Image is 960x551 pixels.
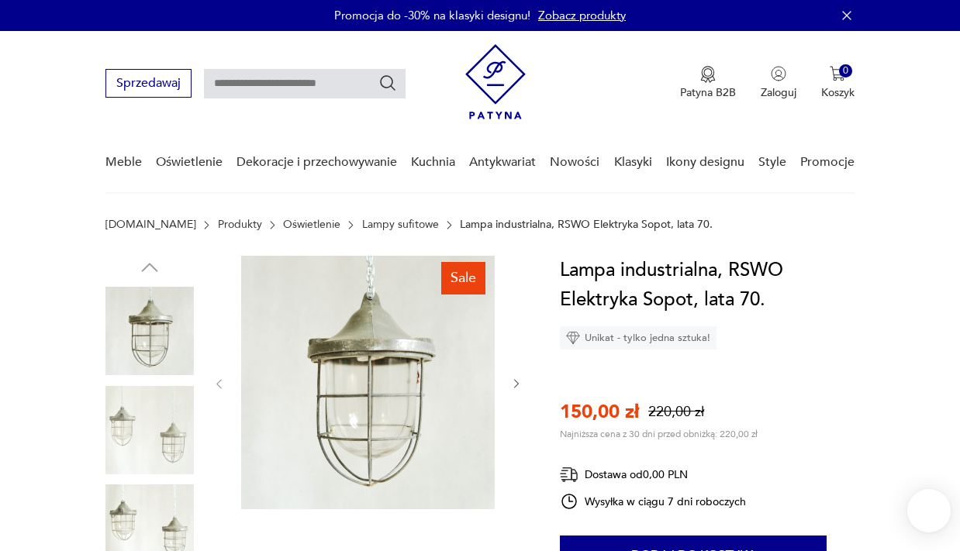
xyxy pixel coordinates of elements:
[105,386,194,474] img: Zdjęcie produktu Lampa industrialna, RSWO Elektryka Sopot, lata 70.
[758,133,786,192] a: Style
[839,64,852,77] div: 0
[105,287,194,375] img: Zdjęcie produktu Lampa industrialna, RSWO Elektryka Sopot, lata 70.
[550,133,599,192] a: Nowości
[761,85,796,100] p: Zaloguj
[218,219,262,231] a: Produkty
[362,219,439,231] a: Lampy sufitowe
[907,489,951,532] iframe: Smartsupp widget button
[378,74,397,92] button: Szukaj
[680,66,736,100] a: Ikona medaluPatyna B2B
[560,492,746,511] div: Wysyłka w ciągu 7 dni roboczych
[538,8,626,23] a: Zobacz produkty
[800,133,855,192] a: Promocje
[241,256,495,509] img: Zdjęcie produktu Lampa industrialna, RSWO Elektryka Sopot, lata 70.
[566,331,580,345] img: Ikona diamentu
[460,219,713,231] p: Lampa industrialna, RSWO Elektryka Sopot, lata 70.
[821,85,855,100] p: Koszyk
[156,133,223,192] a: Oświetlenie
[560,399,639,425] p: 150,00 zł
[105,133,142,192] a: Meble
[648,402,704,422] p: 220,00 zł
[560,428,758,440] p: Najniższa cena z 30 dni przed obniżką: 220,00 zł
[334,8,530,23] p: Promocja do -30% na klasyki designu!
[469,133,536,192] a: Antykwariat
[465,44,526,119] img: Patyna - sklep z meblami i dekoracjami vintage
[560,326,717,350] div: Unikat - tylko jedna sztuka!
[105,219,196,231] a: [DOMAIN_NAME]
[411,133,455,192] a: Kuchnia
[680,85,736,100] p: Patyna B2B
[560,465,746,484] div: Dostawa od 0,00 PLN
[761,66,796,100] button: Zaloguj
[560,256,859,315] h1: Lampa industrialna, RSWO Elektryka Sopot, lata 70.
[237,133,397,192] a: Dekoracje i przechowywanie
[283,219,340,231] a: Oświetlenie
[771,66,786,81] img: Ikonka użytkownika
[680,66,736,100] button: Patyna B2B
[614,133,652,192] a: Klasyki
[821,66,855,100] button: 0Koszyk
[830,66,845,81] img: Ikona koszyka
[700,66,716,83] img: Ikona medalu
[105,79,192,90] a: Sprzedawaj
[105,69,192,98] button: Sprzedawaj
[560,465,578,484] img: Ikona dostawy
[666,133,744,192] a: Ikony designu
[441,262,485,294] div: Sale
